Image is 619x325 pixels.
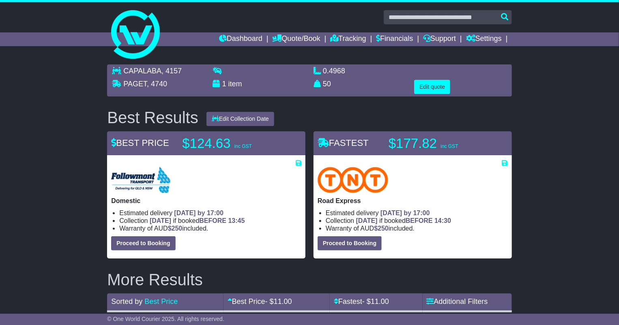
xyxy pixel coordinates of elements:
a: Settings [466,32,502,46]
span: BEFORE [199,217,226,224]
a: Best Price- $11.00 [228,297,292,306]
span: BEST PRICE [111,138,169,148]
li: Collection [326,217,508,225]
a: Additional Filters [427,297,488,306]
button: Proceed to Booking [111,236,175,250]
span: © One World Courier 2025. All rights reserved. [107,316,224,322]
button: Proceed to Booking [318,236,382,250]
span: 250 [378,225,389,232]
p: $124.63 [182,135,284,152]
a: Quote/Book [273,32,320,46]
span: if booked [150,217,245,224]
span: Sorted by [111,297,142,306]
img: Followmont Transport: Domestic [111,167,170,193]
span: FASTEST [318,138,369,148]
li: Warranty of AUD included. [326,225,508,232]
span: [DATE] [356,217,378,224]
span: 13:45 [228,217,245,224]
span: item [228,80,242,88]
span: , 4157 [161,67,182,75]
p: $177.82 [389,135,490,152]
a: Financials [376,32,413,46]
button: Edit quote [414,80,450,94]
span: PAGET [123,80,147,88]
img: TNT Domestic: Road Express [318,167,388,193]
a: Tracking [330,32,366,46]
li: Warranty of AUD included. [119,225,301,232]
span: [DATE] [150,217,171,224]
span: , 4740 [147,80,167,88]
button: Edit Collection Date [206,112,274,126]
span: 11.00 [274,297,292,306]
div: Best Results [103,109,202,126]
p: Road Express [318,197,508,205]
a: Fastest- $11.00 [334,297,389,306]
li: Estimated delivery [326,209,508,217]
span: - $ [362,297,389,306]
span: inc GST [234,143,252,149]
li: Collection [119,217,301,225]
span: inc GST [441,143,458,149]
li: Estimated delivery [119,209,301,217]
a: Best Price [144,297,178,306]
span: - $ [265,297,292,306]
h2: More Results [107,271,512,289]
span: BEFORE [406,217,433,224]
span: 14:30 [434,217,451,224]
span: [DATE] by 17:00 [380,210,430,216]
p: Domestic [111,197,301,205]
span: 50 [323,80,331,88]
a: Support [423,32,456,46]
span: 250 [172,225,183,232]
span: 0.4968 [323,67,345,75]
span: 1 [222,80,226,88]
span: $ [168,225,183,232]
span: [DATE] by 17:00 [174,210,224,216]
span: 11.00 [371,297,389,306]
span: CAPALABA [123,67,161,75]
span: $ [374,225,389,232]
span: if booked [356,217,451,224]
a: Dashboard [219,32,262,46]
